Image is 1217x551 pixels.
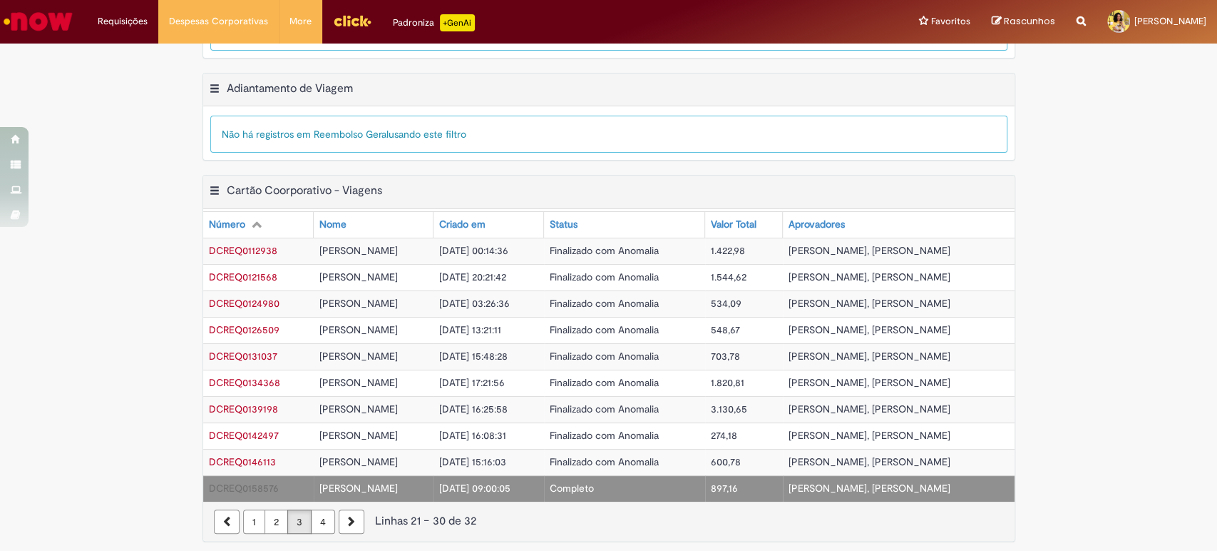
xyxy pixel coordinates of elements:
span: Finalizado com Anomalia [550,376,659,389]
span: Completo [550,482,594,495]
span: [PERSON_NAME], [PERSON_NAME] [789,455,950,468]
span: Favoritos [931,14,970,29]
span: DCREQ0131037 [209,350,277,363]
span: [PERSON_NAME], [PERSON_NAME] [789,323,950,336]
span: More [289,14,312,29]
a: Abrir Registro: DCREQ0139198 [209,403,278,415]
span: [PERSON_NAME] [1134,15,1206,27]
div: Padroniza [393,14,475,31]
img: click_logo_yellow_360x200.png [333,10,371,31]
div: Criado em [439,218,486,232]
span: [DATE] 17:21:56 [439,376,505,389]
a: Página 1 [243,510,265,534]
div: Valor Total [711,218,756,232]
span: Requisições [98,14,148,29]
span: usando este filtro [389,128,466,141]
a: Página 2 [265,510,288,534]
span: DCREQ0121568 [209,271,277,283]
span: 1.422,98 [711,244,745,257]
div: Status [550,218,577,232]
span: Finalizado com Anomalia [550,455,659,468]
a: Próxima página [339,510,364,534]
span: Finalizado com Anomalia [550,297,659,310]
button: Cartão Coorporativo - Viagens Menu de contexto [209,183,220,202]
span: DCREQ0142497 [209,429,279,442]
span: [PERSON_NAME] [319,271,398,283]
a: Abrir Registro: DCREQ0124980 [209,297,279,310]
span: [DATE] 20:21:42 [439,271,506,283]
div: Não há registros em Reembolso Geral [210,116,1007,153]
span: 274,18 [711,429,737,442]
nav: paginação [203,502,1015,541]
button: Adiantamento de Viagem Menu de contexto [209,81,220,100]
a: Abrir Registro: DCREQ0158576 [209,482,279,495]
div: Aprovadores [789,218,845,232]
span: [DATE] 15:16:03 [439,455,506,468]
span: [PERSON_NAME], [PERSON_NAME] [789,403,950,415]
span: DCREQ0139198 [209,403,278,415]
span: Finalizado com Anomalia [550,403,659,415]
span: [PERSON_NAME], [PERSON_NAME] [789,429,950,442]
span: [PERSON_NAME] [319,297,398,310]
span: Despesas Corporativas [169,14,268,29]
div: Nome [319,218,346,232]
span: 1.820,81 [711,376,744,389]
span: 897,16 [711,482,738,495]
span: Finalizado com Anomalia [550,244,659,257]
a: Abrir Registro: DCREQ0112938 [209,244,277,257]
span: Finalizado com Anomalia [550,271,659,283]
img: ServiceNow [1,7,75,36]
span: [PERSON_NAME], [PERSON_NAME] [789,271,950,283]
span: [PERSON_NAME], [PERSON_NAME] [789,244,950,257]
span: [DATE] 15:48:28 [439,350,508,363]
a: Abrir Registro: DCREQ0121568 [209,271,277,283]
span: 1.544,62 [711,271,746,283]
span: [DATE] 00:14:36 [439,244,508,257]
a: Abrir Registro: DCREQ0126509 [209,323,279,336]
span: [DATE] 13:21:11 [439,323,501,336]
span: 3.130,65 [711,403,747,415]
a: Rascunhos [992,15,1055,29]
span: DCREQ0158576 [209,482,279,495]
span: 534,09 [711,297,741,310]
span: DCREQ0112938 [209,244,277,257]
span: [DATE] 03:26:36 [439,297,510,310]
span: [DATE] 16:08:31 [439,429,506,442]
span: [PERSON_NAME], [PERSON_NAME] [789,482,950,495]
div: Linhas 21 − 30 de 32 [214,513,1004,530]
div: Número [209,218,245,232]
span: Finalizado com Anomalia [550,323,659,336]
a: Página 3 [287,510,312,534]
span: [PERSON_NAME] [319,244,398,257]
span: [DATE] 09:00:05 [439,482,510,495]
span: [PERSON_NAME] [319,323,398,336]
span: [PERSON_NAME], [PERSON_NAME] [789,376,950,389]
a: Página anterior [214,510,240,534]
span: [PERSON_NAME] [319,376,398,389]
span: DCREQ0124980 [209,297,279,310]
span: [PERSON_NAME] [319,350,398,363]
span: Finalizado com Anomalia [550,350,659,363]
span: [DATE] 16:25:58 [439,403,508,415]
span: Rascunhos [1004,14,1055,28]
span: 548,67 [711,323,740,336]
span: [PERSON_NAME], [PERSON_NAME] [789,350,950,363]
p: +GenAi [440,14,475,31]
h2: Adiantamento de Viagem [227,81,353,96]
a: Página 4 [311,510,335,534]
span: [PERSON_NAME] [319,455,398,468]
h2: Cartão Coorporativo - Viagens [227,183,382,198]
span: [PERSON_NAME] [319,429,398,442]
span: 703,78 [711,350,740,363]
span: DCREQ0126509 [209,323,279,336]
span: [PERSON_NAME] [319,482,398,495]
span: DCREQ0134368 [209,376,280,389]
span: 600,78 [711,455,741,468]
span: [PERSON_NAME], [PERSON_NAME] [789,297,950,310]
a: Abrir Registro: DCREQ0146113 [209,455,276,468]
span: Finalizado com Anomalia [550,429,659,442]
a: Abrir Registro: DCREQ0131037 [209,350,277,363]
span: DCREQ0146113 [209,455,276,468]
a: Abrir Registro: DCREQ0134368 [209,376,280,389]
a: Abrir Registro: DCREQ0142497 [209,429,279,442]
